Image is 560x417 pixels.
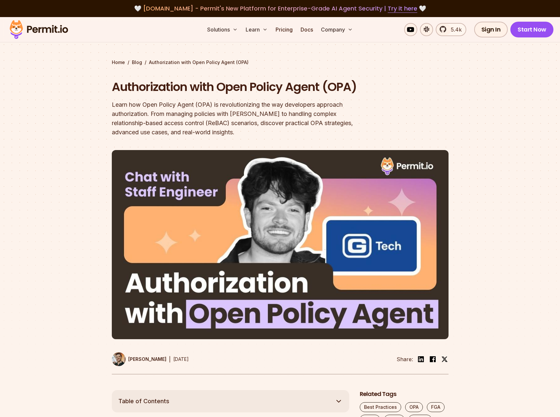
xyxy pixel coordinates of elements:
img: Permit logo [7,18,71,41]
a: Home [112,59,125,66]
a: 5.4k [436,23,466,36]
h2: Related Tags [360,390,449,398]
a: FGA [427,402,445,412]
a: Try it here [388,4,417,13]
div: / / [112,59,449,66]
h1: Authorization with Open Policy Agent (OPA) [112,79,364,95]
img: Authorization with Open Policy Agent (OPA) [112,150,449,339]
time: [DATE] [173,356,189,362]
div: | [169,355,171,363]
span: Table of Contents [118,397,169,406]
a: Pricing [273,23,295,36]
button: Table of Contents [112,390,349,412]
img: linkedin [417,355,425,363]
a: Blog [132,59,142,66]
span: 5.4k [447,26,462,33]
img: Daniel Bass [112,352,126,366]
a: Best Practices [360,402,401,412]
li: Share: [397,355,413,363]
button: Solutions [205,23,240,36]
a: [PERSON_NAME] [112,352,166,366]
a: Sign In [474,22,508,37]
img: facebook [429,355,437,363]
img: twitter [441,356,448,362]
a: OPA [405,402,423,412]
span: [DOMAIN_NAME] - Permit's New Platform for Enterprise-Grade AI Agent Security | [143,4,417,12]
a: Docs [298,23,316,36]
button: Learn [243,23,270,36]
button: Company [318,23,355,36]
a: Start Now [510,22,553,37]
div: 🤍 🤍 [16,4,544,13]
div: Learn how Open Policy Agent (OPA) is revolutionizing the way developers approach authorization. F... [112,100,364,137]
p: [PERSON_NAME] [128,356,166,362]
